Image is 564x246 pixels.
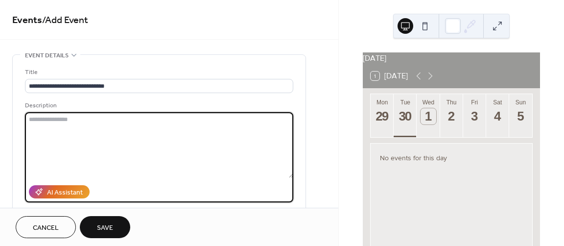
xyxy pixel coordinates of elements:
div: Tue [397,99,414,106]
div: 3 [467,108,483,124]
span: Save [97,223,113,233]
div: Title [25,67,291,77]
button: Tue30 [394,94,417,137]
button: AI Assistant [29,185,90,198]
span: Event details [25,50,69,61]
div: 2 [444,108,460,124]
div: No events for this day [372,147,531,169]
a: Events [12,11,42,30]
button: Thu2 [440,94,463,137]
div: Sat [489,99,506,106]
button: Save [80,216,130,238]
div: [DATE] [363,52,540,64]
div: Mon [374,99,391,106]
button: Wed1 [417,94,440,137]
div: Sun [512,99,529,106]
div: Thu [443,99,460,106]
span: / Add Event [42,11,88,30]
button: 1[DATE] [367,69,411,83]
button: Fri3 [463,94,486,137]
span: Cancel [33,223,59,233]
div: Fri [466,99,483,106]
div: Wed [420,99,437,106]
button: Mon29 [371,94,394,137]
div: AI Assistant [47,188,83,198]
button: Cancel [16,216,76,238]
button: Sun5 [509,94,532,137]
div: 5 [513,108,529,124]
div: Description [25,100,291,111]
div: 4 [490,108,506,124]
button: Sat4 [486,94,509,137]
div: 30 [398,108,414,124]
div: 29 [375,108,391,124]
div: 1 [421,108,437,124]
